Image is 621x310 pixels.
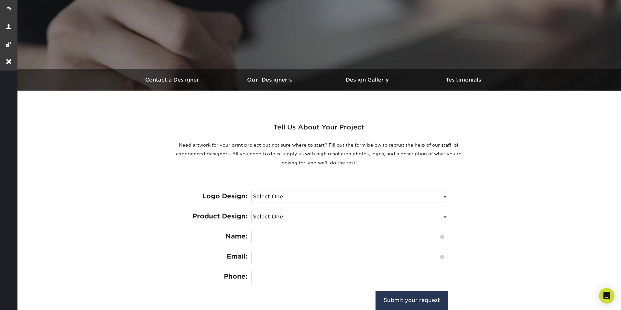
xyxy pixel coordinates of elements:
[416,77,513,83] h3: Testimonials
[376,291,448,310] input: Submit your request
[189,191,247,202] label: Logo Design:
[222,69,319,91] a: Our Designers
[125,69,222,91] a: Contact a Designer
[416,69,513,91] a: Testimonials
[173,141,464,167] p: Need artwork for your print project but not sure where to start? Fill out the form below to recru...
[2,290,55,308] iframe: Google Customer Reviews
[173,122,464,138] h2: Tell Us About Your Project
[189,231,247,242] label: Name:
[319,77,416,83] h3: Design Gallery
[222,77,319,83] h3: Our Designers
[319,69,416,91] a: Design Gallery
[599,288,615,304] div: Open Intercom Messenger
[189,251,247,262] label: Email:
[189,271,247,282] label: Phone:
[189,211,247,222] label: Product Design:
[125,77,222,83] h3: Contact a Designer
